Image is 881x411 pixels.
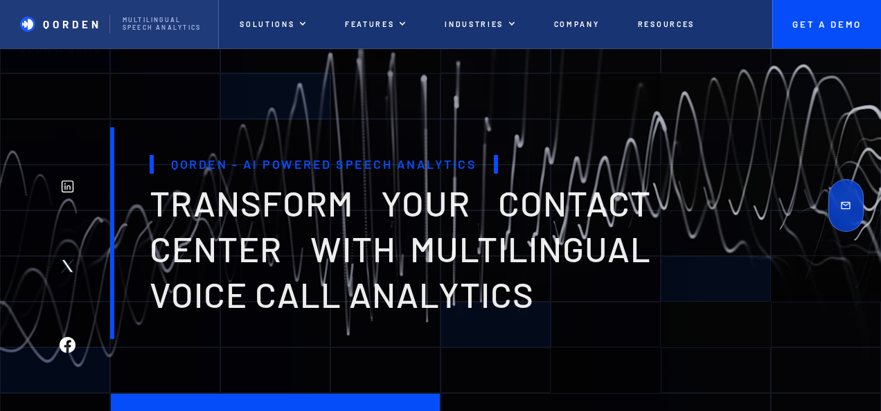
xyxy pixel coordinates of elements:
h1: Qorden - AI Powered Speech Analytics [150,155,499,174]
img: Facebook [60,337,75,353]
p: Get A Demo [792,19,862,30]
img: Linkedin [60,179,75,194]
p: Resources [638,20,695,29]
p: Company [554,20,600,29]
p: features [345,20,394,29]
img: Twitter [60,258,75,274]
p: Multilingual Speech analytics [123,17,205,31]
p: Qorden [43,18,103,30]
span: transform your contact center with multilingual voice Call analytics [150,181,651,315]
p: INDUSTRIES [445,20,504,29]
p: Solutions [240,20,294,29]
